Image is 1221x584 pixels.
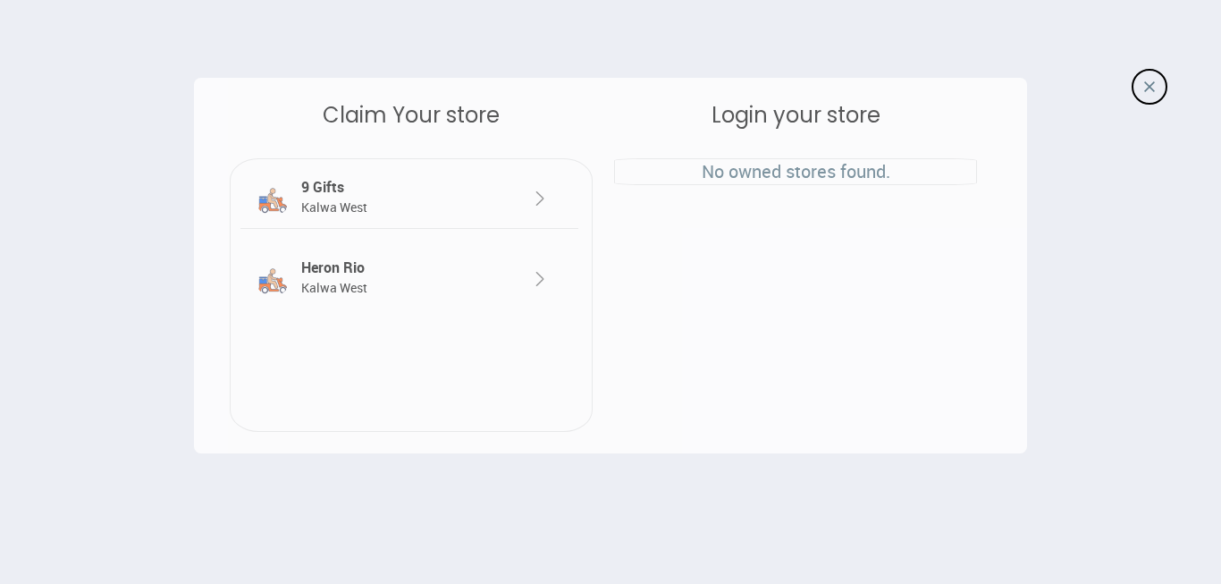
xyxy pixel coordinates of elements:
[255,180,291,216] img: dnc-pYvp-dz8zyltQhoJ85PUVZtcD_8I1RQKLCI7SrbrEPDrbMXlHzLTdXkaS9pa_ci1YD6wqXipEQAhYyQ_-nWV-Dk
[301,199,367,216] span: Kalwa West
[1144,81,1155,92] img: 8zTxi7IzMsfkYqyYgBgfvSHvmzQA9juT1O3mhMgBDT8p5s20zMZ2JbefE1IEBlkXHwa7wAFxGwdILBLhkAAAAASUVORK5CYII=
[230,99,593,131] div: Claim Your store
[255,260,291,296] img: dnc-pYvp-dz8zyltQhoJ85PUVZtcD_8I1RQKLCI7SrbrEPDrbMXlHzLTdXkaS9pa_ci1YD6wqXipEQAhYyQ_-nWV-Dk
[297,177,494,218] div: 9 Gifts
[297,258,494,299] div: Heron Rio
[529,188,551,209] img: XlYOYvQ0gw0A81AM9AMNAPNQDPQDDQDzUAz0AxsaeAhO5CPe0h6BFsAAAAASUVORK5CYII=
[529,268,551,290] img: XlYOYvQ0gw0A81AM9AMNAPNQDPQDDQDzUAz0AxsaeAhO5CPe0h6BFsAAAAASUVORK5CYII=
[615,159,976,185] p: No owned stores found.
[301,279,367,296] span: Kalwa West
[614,99,977,131] div: Login your store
